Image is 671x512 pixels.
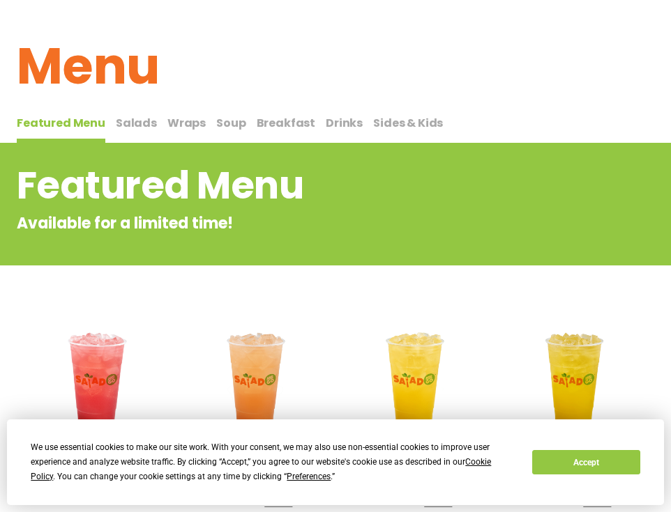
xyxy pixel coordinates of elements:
[116,115,157,131] span: Salads
[7,419,664,505] div: Cookie Consent Prompt
[17,212,542,235] p: Available for a limited time!
[326,115,363,131] span: Drinks
[17,29,654,104] h1: Menu
[167,115,206,131] span: Wraps
[287,472,331,481] span: Preferences
[216,115,246,131] span: Soup
[17,109,654,143] div: Tabbed content
[532,450,640,474] button: Accept
[17,115,105,131] span: Featured Menu
[257,115,316,131] span: Breakfast
[506,313,644,451] img: Product photo for Mango Grove Lemonade
[31,440,515,484] div: We use essential cookies to make our site work. With your consent, we may also use non-essential ...
[373,115,443,131] span: Sides & Kids
[264,495,292,507] span: Details
[27,313,166,451] img: Product photo for Blackberry Bramble Lemonade
[187,313,326,451] img: Product photo for Summer Stone Fruit Lemonade
[583,495,611,507] span: Details
[346,313,485,451] img: Product photo for Sunkissed Yuzu Lemonade
[424,495,452,507] span: Details
[17,157,542,214] h2: Featured Menu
